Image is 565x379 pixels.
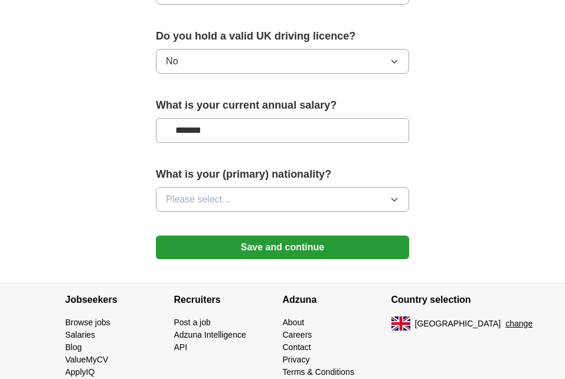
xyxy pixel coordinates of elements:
h4: Country selection [391,283,500,316]
label: What is your current annual salary? [156,97,409,113]
button: change [505,318,533,330]
a: ValueMyCV [66,355,109,364]
img: UK flag [391,316,410,331]
a: Careers [283,330,312,339]
span: [GEOGRAPHIC_DATA] [415,318,501,330]
a: API [174,342,188,352]
label: What is your (primary) nationality? [156,166,409,182]
a: Post a job [174,318,211,327]
span: No [166,54,178,68]
span: Please select... [166,192,230,207]
a: About [283,318,305,327]
button: Save and continue [156,236,409,259]
a: Browse jobs [66,318,110,327]
button: No [156,49,409,74]
a: Blog [66,342,82,352]
a: Salaries [66,330,96,339]
label: Do you hold a valid UK driving licence? [156,28,409,44]
a: Adzuna Intelligence [174,330,246,339]
button: Please select... [156,187,409,212]
a: ApplyIQ [66,367,95,377]
a: Privacy [283,355,310,364]
a: Contact [283,342,311,352]
a: Terms & Conditions [283,367,354,377]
